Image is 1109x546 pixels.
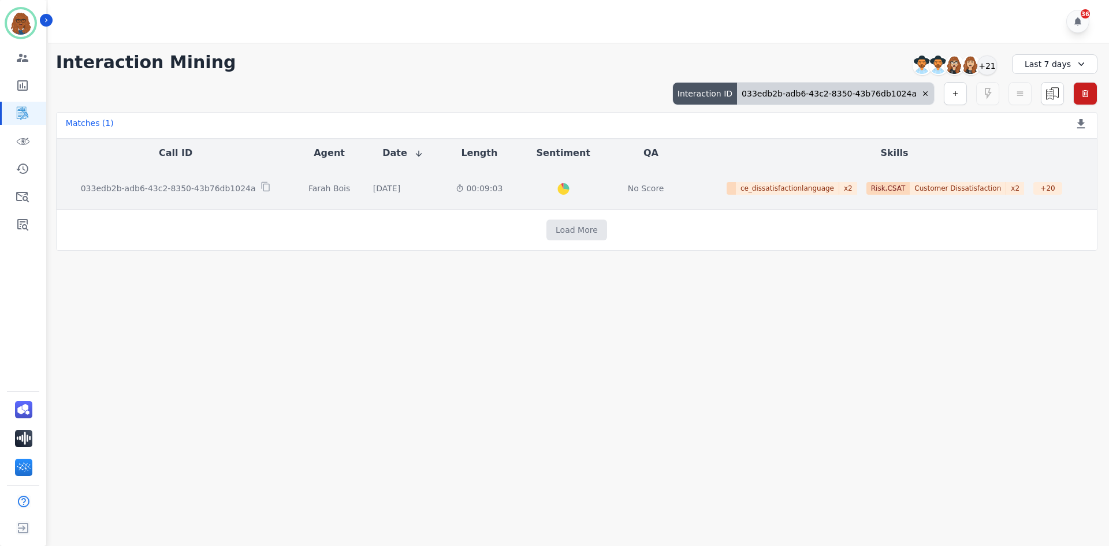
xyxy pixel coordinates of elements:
[546,220,607,240] button: Load More
[81,183,256,194] p: 033edb2b-adb6-43c2-8350-43b76db1024a
[880,146,908,160] button: Skills
[382,146,423,160] button: Date
[451,183,507,194] div: 00:09:03
[159,146,192,160] button: Call ID
[7,9,35,37] img: Bordered avatar
[866,182,910,195] span: Risk,CSAT
[1012,54,1097,74] div: Last 7 days
[643,146,658,160] button: QA
[304,183,354,194] div: Farah Bois
[736,182,839,195] span: ce_dissatisfactionlanguage
[910,182,1006,195] span: Customer Dissatisfaction
[461,146,497,160] button: Length
[314,146,345,160] button: Agent
[1081,9,1090,18] div: 36
[737,83,934,105] div: 033edb2b-adb6-43c2-8350-43b76db1024a
[56,52,236,73] h1: Interaction Mining
[537,146,590,160] button: Sentiment
[977,55,997,75] div: +21
[628,183,664,194] div: No Score
[1033,182,1062,195] div: + 20
[839,182,857,195] span: x 2
[673,83,737,105] div: Interaction ID
[373,183,400,194] div: [DATE]
[1006,182,1024,195] span: x 2
[66,117,114,133] div: Matches ( 1 )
